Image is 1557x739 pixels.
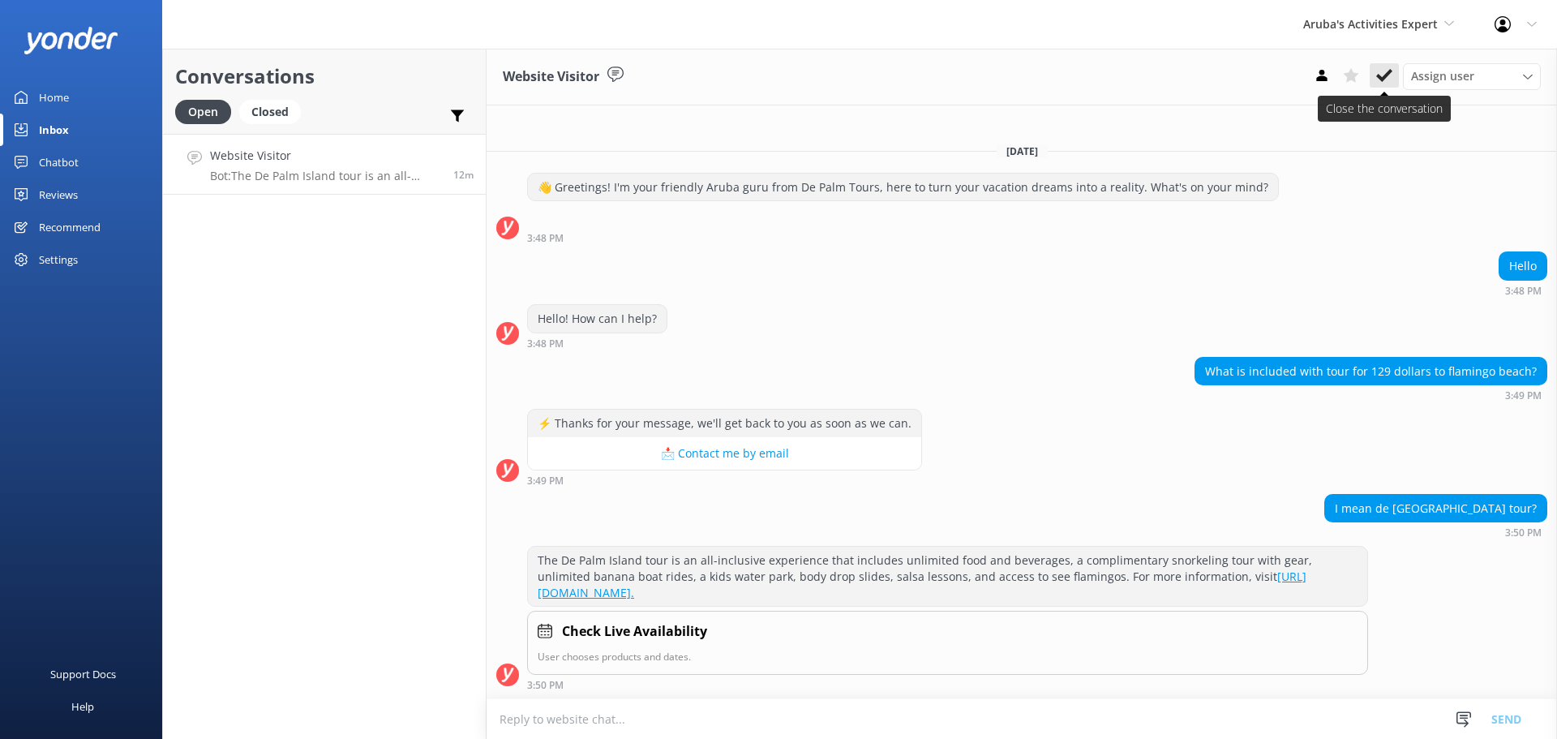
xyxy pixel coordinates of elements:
h4: Check Live Availability [562,621,707,642]
button: 📩 Contact me by email [528,437,921,470]
div: 03:48pm 13-Aug-2025 (UTC -04:00) America/Caracas [527,232,1279,243]
div: The De Palm Island tour is an all-inclusive experience that includes unlimited food and beverages... [528,547,1367,606]
a: Closed [239,102,309,120]
div: Inbox [39,114,69,146]
div: What is included with tour for 129 dollars to flamingo beach? [1195,358,1546,385]
a: [URL][DOMAIN_NAME]. [538,569,1306,600]
strong: 3:50 PM [527,681,564,690]
div: Support Docs [50,658,116,690]
div: Settings [39,243,78,276]
strong: 3:49 PM [527,476,564,486]
div: Assign User [1403,63,1541,89]
div: Help [71,690,94,723]
div: ⚡ Thanks for your message, we'll get back to you as soon as we can. [528,410,921,437]
p: User chooses products and dates. [538,649,1358,664]
div: 👋 Greetings! I'm your friendly Aruba guru from De Palm Tours, here to turn your vacation dreams i... [528,174,1278,201]
div: 03:50pm 13-Aug-2025 (UTC -04:00) America/Caracas [527,679,1368,690]
p: Bot: The De Palm Island tour is an all-inclusive experience that includes unlimited food and beve... [210,169,441,183]
span: [DATE] [997,144,1048,158]
div: I mean de [GEOGRAPHIC_DATA] tour? [1325,495,1546,522]
div: Recommend [39,211,101,243]
strong: 3:48 PM [527,339,564,349]
div: Chatbot [39,146,79,178]
span: 03:50pm 13-Aug-2025 (UTC -04:00) America/Caracas [453,168,474,182]
a: Website VisitorBot:The De Palm Island tour is an all-inclusive experience that includes unlimited... [163,134,486,195]
div: Home [39,81,69,114]
strong: 3:49 PM [1505,391,1542,401]
strong: 3:48 PM [1505,286,1542,296]
h2: Conversations [175,61,474,92]
div: Open [175,100,231,124]
div: Reviews [39,178,78,211]
div: 03:50pm 13-Aug-2025 (UTC -04:00) America/Caracas [1324,526,1547,538]
a: Open [175,102,239,120]
h3: Website Visitor [503,67,599,88]
strong: 3:48 PM [527,234,564,243]
span: Assign user [1411,67,1474,85]
div: Hello! How can I help? [528,305,667,333]
div: 03:48pm 13-Aug-2025 (UTC -04:00) America/Caracas [527,337,667,349]
div: 03:48pm 13-Aug-2025 (UTC -04:00) America/Caracas [1499,285,1547,296]
span: Aruba's Activities Expert [1303,16,1438,32]
strong: 3:50 PM [1505,528,1542,538]
img: yonder-white-logo.png [24,27,118,54]
div: 03:49pm 13-Aug-2025 (UTC -04:00) America/Caracas [1195,389,1547,401]
h4: Website Visitor [210,147,441,165]
div: Closed [239,100,301,124]
div: Hello [1499,252,1546,280]
div: 03:49pm 13-Aug-2025 (UTC -04:00) America/Caracas [527,475,922,486]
